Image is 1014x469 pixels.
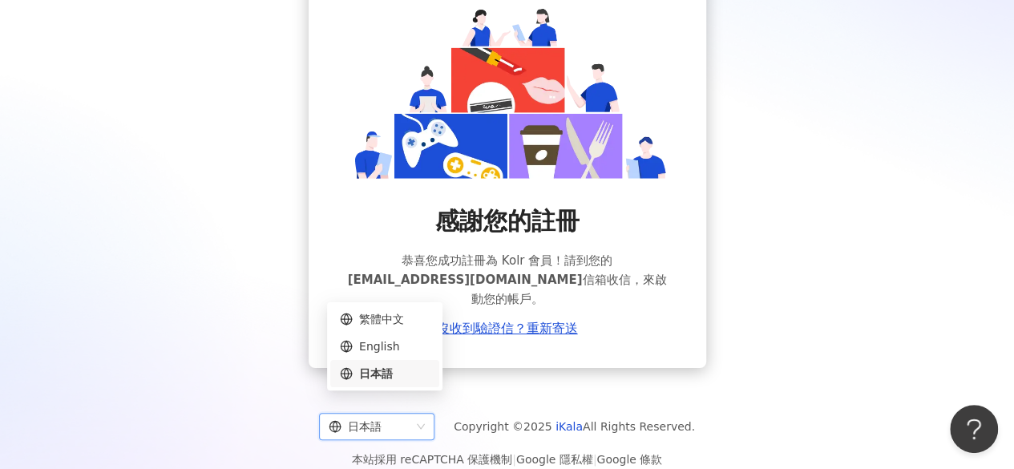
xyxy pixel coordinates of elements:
div: 日本語 [329,414,410,439]
span: 恭喜您成功註冊為 Kolr 會員！請到您的 信箱收信，來啟動您的帳戶。 [347,251,668,309]
img: register success [347,3,668,179]
span: 本站採用 reCAPTCHA 保護機制 [352,450,662,469]
span: | [593,453,597,466]
span: 感謝您的註冊 [435,204,580,238]
span: Copyright © 2025 All Rights Reserved. [454,417,695,436]
a: Google 隱私權 [516,453,593,466]
span: [EMAIL_ADDRESS][DOMAIN_NAME] [348,273,583,287]
a: Google 條款 [596,453,662,466]
iframe: Help Scout Beacon - Open [950,405,998,453]
a: iKala [555,420,583,433]
a: 沒收到驗證信？重新寄送 [437,321,578,336]
span: | [512,453,516,466]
